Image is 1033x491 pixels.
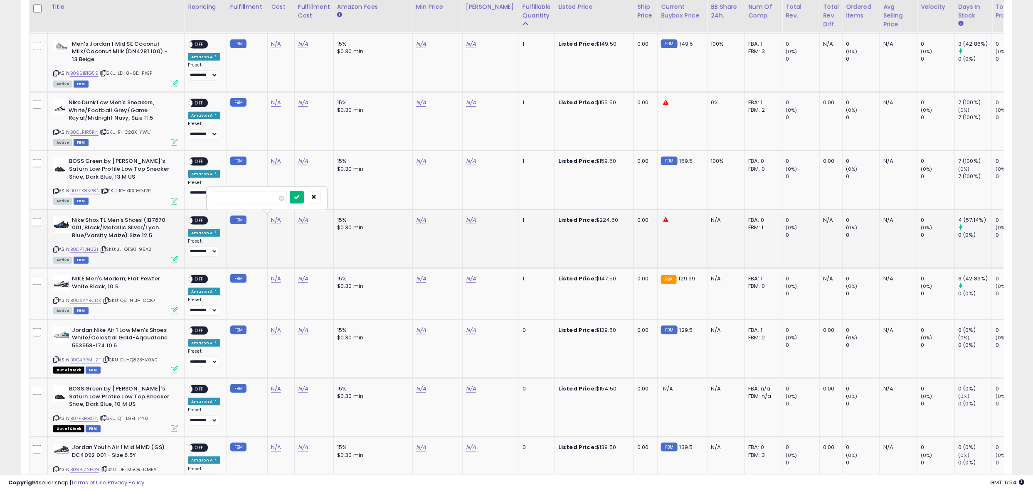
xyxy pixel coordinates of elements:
[558,157,596,165] b: Listed Price:
[786,55,819,63] div: 0
[786,341,819,349] div: 0
[883,40,911,48] div: N/A
[663,385,673,393] span: N/A
[558,216,596,224] b: Listed Price:
[748,2,779,20] div: Num of Comp.
[921,99,954,106] div: 0
[637,385,651,393] div: 0.00
[53,385,178,431] div: ASIN:
[108,479,144,486] a: Privacy Policy
[680,40,693,48] span: 149.5
[786,290,819,297] div: 0
[188,170,220,178] div: Amazon AI *
[298,157,308,165] a: N/A
[72,275,173,292] b: NIKE Men's Modern, Flat Pewter White Black, 10.5
[786,107,797,113] small: (0%)
[958,275,992,282] div: 3 (42.86%)
[921,48,932,55] small: (0%)
[72,216,173,242] b: Nike Shox TL Men's Shoes (IB7670-001, Black/Metallic Silver/Lyon Blue/Varsity Maize) Size 12.5
[786,275,819,282] div: 0
[786,224,797,231] small: (0%)
[416,98,426,107] a: N/A
[921,224,932,231] small: (0%)
[271,326,281,334] a: N/A
[70,129,99,136] a: B0CLR1R5RN
[846,55,880,63] div: 0
[958,290,992,297] div: 0 (0%)
[558,2,630,11] div: Listed Price
[337,224,406,231] div: $0.30 min
[958,216,992,224] div: 4 (57.14%)
[337,327,406,334] div: 15%
[786,2,816,20] div: Total Rev.
[921,327,954,334] div: 0
[558,275,627,282] div: $147.50
[337,165,406,173] div: $0.30 min
[337,48,406,55] div: $0.30 min
[996,216,1029,224] div: 0
[69,99,170,124] b: Nike Dunk Low Men's Sneakers, White/Football Grey/Game Royal/Midnight Navy, Size 11.5
[72,40,173,66] b: Men's Jordan 1 Mid SE Coconut Milk/Coconut Milk (DN4281 100) - 13 Beige
[416,326,426,334] a: N/A
[823,327,836,334] div: 0.00
[69,157,170,183] b: BOSS Green by [PERSON_NAME]'s Saturn Low Profile Low Top Sneaker Shoe, Dark Blue, 13 M US
[337,99,406,106] div: 15%
[53,99,178,145] div: ASIN:
[748,165,776,173] div: FBM: 0
[679,275,695,282] span: 129.99
[53,157,178,204] div: ASIN:
[846,2,876,20] div: Ordered Items
[523,2,551,20] div: Fulfillable Quantity
[466,326,476,334] a: N/A
[680,326,693,334] span: 129.5
[466,216,476,224] a: N/A
[786,327,819,334] div: 0
[466,385,476,393] a: N/A
[958,341,992,349] div: 0 (0%)
[53,307,72,314] span: All listings currently available for purchase on Amazon
[846,327,880,334] div: 0
[996,2,1026,20] div: Total Profit
[996,114,1029,121] div: 0
[230,157,247,165] small: FBM
[192,327,206,334] span: OFF
[786,114,819,121] div: 0
[298,326,308,334] a: N/A
[883,216,911,224] div: N/A
[996,55,1029,63] div: 0
[558,275,596,282] b: Listed Price:
[298,40,308,48] a: N/A
[523,327,548,334] div: 0
[996,99,1029,106] div: 0
[188,297,220,316] div: Preset:
[271,157,281,165] a: N/A
[558,326,596,334] b: Listed Price:
[558,99,627,106] div: $155.50
[748,40,776,48] div: FBA: 1
[230,98,247,107] small: FBM
[711,40,738,48] div: 100%
[53,99,67,115] img: 21aTKOJIOtL._SL40_.jpg
[921,275,954,282] div: 0
[558,327,627,334] div: $129.50
[996,224,1007,231] small: (0%)
[558,40,596,48] b: Listed Price:
[823,2,839,29] div: Total Rev. Diff.
[748,282,776,290] div: FBM: 0
[337,106,406,114] div: $0.30 min
[921,2,951,11] div: Velocity
[53,257,72,264] span: All listings currently available for purchase on Amazon
[70,187,100,194] a: B07FK85P8N
[466,443,476,452] a: N/A
[51,2,181,11] div: Title
[786,334,797,341] small: (0%)
[71,479,106,486] a: Terms of Use
[558,385,596,393] b: Listed Price:
[958,2,989,20] div: Days In Stock
[996,48,1007,55] small: (0%)
[996,290,1029,297] div: 0
[846,334,858,341] small: (0%)
[230,384,247,393] small: FBM
[846,283,858,290] small: (0%)
[823,275,836,282] div: N/A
